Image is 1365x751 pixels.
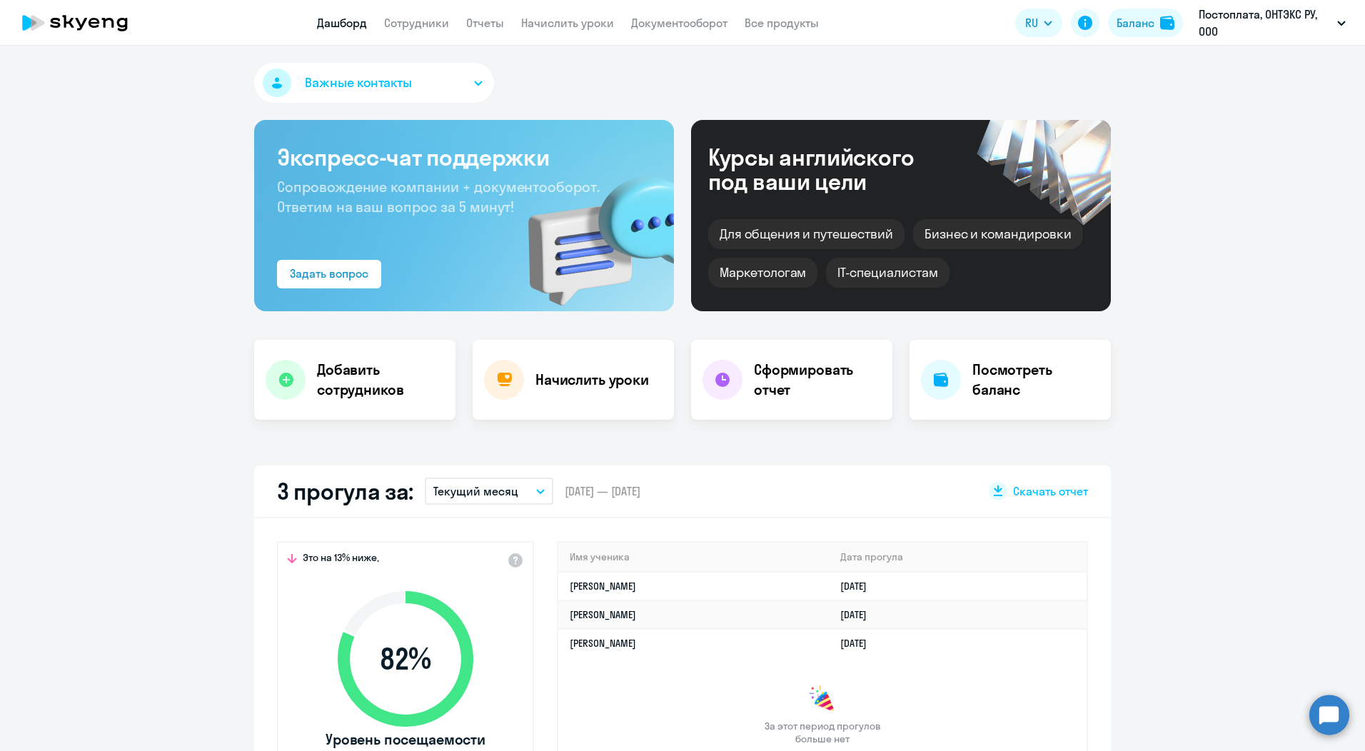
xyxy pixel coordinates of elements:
[708,258,817,288] div: Маркетологам
[1025,14,1038,31] span: RU
[913,219,1083,249] div: Бизнес и командировки
[323,642,488,676] span: 82 %
[521,16,614,30] a: Начислить уроки
[1117,14,1154,31] div: Баланс
[535,370,649,390] h4: Начислить уроки
[508,151,674,311] img: bg-img
[254,63,494,103] button: Важные контакты
[290,265,368,282] div: Задать вопрос
[829,543,1087,572] th: Дата прогула
[433,483,518,500] p: Текущий месяц
[762,720,882,745] span: За этот период прогулов больше нет
[317,360,444,400] h4: Добавить сотрудников
[708,145,952,193] div: Курсы английского под ваши цели
[303,551,379,568] span: Это на 13% ниже,
[558,543,829,572] th: Имя ученика
[277,477,413,505] h2: 3 прогула за:
[466,16,504,30] a: Отчеты
[305,74,412,92] span: Важные контакты
[708,219,905,249] div: Для общения и путешествий
[1199,6,1331,40] p: Постоплата, ОНТЭКС РУ, ООО
[840,608,878,621] a: [DATE]
[565,483,640,499] span: [DATE] — [DATE]
[1108,9,1183,37] button: Балансbalance
[754,360,881,400] h4: Сформировать отчет
[277,260,381,288] button: Задать вопрос
[570,637,636,650] a: [PERSON_NAME]
[570,608,636,621] a: [PERSON_NAME]
[1160,16,1174,30] img: balance
[840,580,878,593] a: [DATE]
[1192,6,1353,40] button: Постоплата, ОНТЭКС РУ, ООО
[384,16,449,30] a: Сотрудники
[1015,9,1062,37] button: RU
[826,258,949,288] div: IT-специалистам
[570,580,636,593] a: [PERSON_NAME]
[277,143,651,171] h3: Экспресс-чат поддержки
[840,637,878,650] a: [DATE]
[631,16,727,30] a: Документооборот
[972,360,1099,400] h4: Посмотреть баланс
[745,16,819,30] a: Все продукты
[1013,483,1088,499] span: Скачать отчет
[277,178,600,216] span: Сопровождение компании + документооборот. Ответим на ваш вопрос за 5 минут!
[808,685,837,714] img: congrats
[425,478,553,505] button: Текущий месяц
[317,16,367,30] a: Дашборд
